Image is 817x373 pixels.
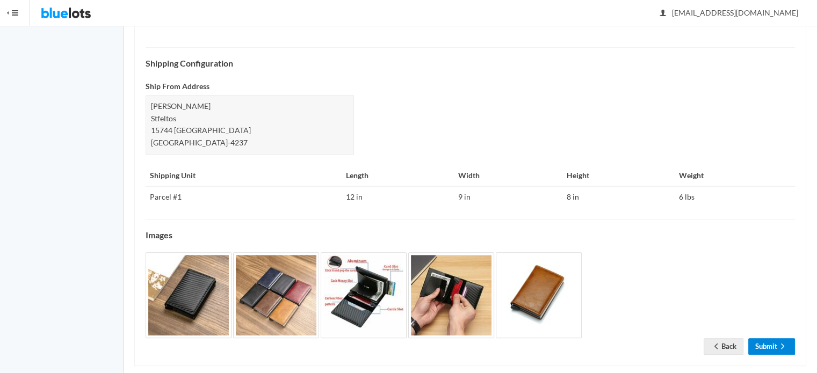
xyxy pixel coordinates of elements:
ion-icon: person [657,9,668,19]
img: aa4f52fa-bb86-4bb8-8460-37b49b95e1be-1754559865.jpg [321,252,407,338]
td: 8 in [562,186,675,208]
th: Length [342,165,454,187]
a: arrow backBack [704,338,743,355]
h4: Images [146,230,795,240]
td: 6 lbs [675,186,795,208]
th: Width [454,165,562,187]
a: Submitarrow forward [748,338,795,355]
th: Shipping Unit [146,165,342,187]
img: 0de0a9a1-f6b3-4cbe-80d6-261d62a44e4b-1754559866.jpg [496,252,582,338]
th: Height [562,165,675,187]
img: eb80acfb-3510-4f63-a8b0-9abf99529070-1754559865.jpg [408,252,494,338]
h4: Shipping Configuration [146,58,795,68]
td: 12 in [342,186,454,208]
img: d5110ffb-9de8-4941-852c-c304981b555d-1754559865.jpg [233,252,319,338]
img: 22459c1f-387f-4716-8dff-9e65020720d3-1754559864.jpg [146,252,232,338]
td: Parcel #1 [146,186,342,208]
div: [PERSON_NAME] Stfeltos 15744 [GEOGRAPHIC_DATA] [GEOGRAPHIC_DATA]-4237 [146,95,354,154]
ion-icon: arrow back [711,342,721,352]
ion-icon: arrow forward [777,342,788,352]
label: Ship From Address [146,81,209,93]
td: 9 in [454,186,562,208]
span: [EMAIL_ADDRESS][DOMAIN_NAME] [660,8,798,17]
th: Weight [675,165,795,187]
